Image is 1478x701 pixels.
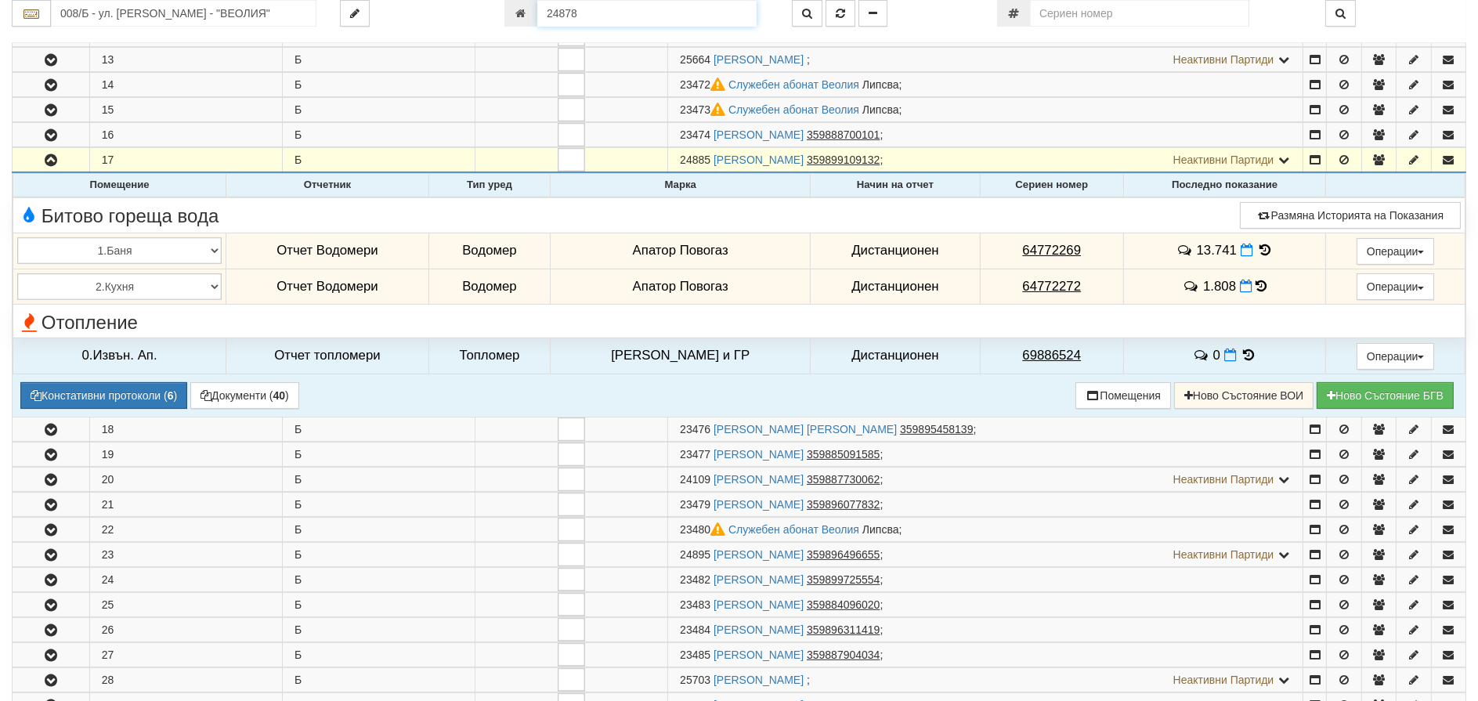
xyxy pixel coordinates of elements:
[1123,173,1325,197] th: Последно показание
[282,467,475,491] td: Б
[980,173,1123,197] th: Сериен номер
[274,348,380,363] span: Отчет топломери
[900,423,973,435] tcxspan: Call 359895458139 via 3CX
[1022,279,1081,294] tcxspan: Call 64772272 via 3CX
[1173,53,1274,66] span: Неактивни Партиди
[714,649,804,661] a: [PERSON_NAME]
[714,448,804,461] a: [PERSON_NAME]
[668,417,1303,441] td: ;
[282,417,475,441] td: Б
[1357,238,1435,265] button: Операции
[89,492,282,516] td: 21
[1022,348,1081,363] tcxspan: Call 69886524 via 3CX
[1022,243,1081,258] tcxspan: Call 64772269 via 3CX
[1240,280,1252,293] i: Нов Отчет към 29/09/2025
[551,173,811,197] th: Марка
[807,473,880,486] tcxspan: Call 359887730062 via 3CX
[811,173,980,197] th: Начин на отчет
[1183,279,1203,294] span: История на забележките
[668,122,1303,146] td: ;
[551,338,811,374] td: [PERSON_NAME] и ГР
[668,97,1303,121] td: ;
[282,517,475,541] td: Б
[20,382,187,409] button: Констативни протоколи (6)
[680,548,710,561] span: Партида №
[282,642,475,667] td: Б
[807,548,880,561] tcxspan: Call 359896496655 via 3CX
[428,233,550,269] td: Водомер
[807,649,880,661] tcxspan: Call 359887904034 via 3CX
[680,674,710,686] span: Партида №
[1241,244,1253,257] i: Нов Отчет към 29/09/2025
[680,523,728,536] span: Партида №
[1224,349,1237,362] i: Нов Отчет към 29/09/2025
[862,103,899,116] span: Липсва
[89,567,282,591] td: 24
[282,542,475,566] td: Б
[680,53,710,66] span: Партида №
[811,233,980,269] td: Дистанционен
[1173,473,1274,486] span: Неактивни Партиди
[1256,243,1274,258] span: История на показанията
[714,53,804,66] a: [PERSON_NAME]
[680,448,710,461] span: Партида №
[728,103,859,116] a: Служебен абонат Веолия
[668,667,1303,692] td: ;
[668,72,1303,96] td: ;
[282,592,475,616] td: Б
[668,467,1303,491] td: ;
[1174,382,1314,409] button: Ново Състояние ВОИ
[680,128,710,141] span: Партида №
[807,498,880,511] tcxspan: Call 359896077832 via 3CX
[807,598,880,611] tcxspan: Call 359884096020 via 3CX
[1176,243,1196,258] span: История на забележките
[680,78,728,91] span: Партида №
[276,243,378,258] span: Отчет Водомери
[680,423,710,435] span: Партида №
[89,72,282,96] td: 14
[811,338,980,374] td: Дистанционен
[168,389,174,402] b: 6
[282,442,475,466] td: Б
[862,78,899,91] span: Липсва
[89,617,282,641] td: 26
[807,154,880,166] tcxspan: Call 359899109132 via 3CX
[680,154,710,166] span: Партида №
[89,147,282,172] td: 17
[1213,348,1220,363] span: 0
[714,548,804,561] a: [PERSON_NAME]
[1173,154,1274,166] span: Неактивни Партиди
[89,97,282,121] td: 15
[728,523,859,536] a: Служебен абонат Веолия
[714,623,804,636] a: [PERSON_NAME]
[1317,382,1454,409] button: Новo Състояние БГВ
[668,147,1303,172] td: ;
[89,592,282,616] td: 25
[89,642,282,667] td: 27
[89,542,282,566] td: 23
[807,448,880,461] tcxspan: Call 359885091585 via 3CX
[714,674,804,686] a: [PERSON_NAME]
[1173,548,1274,561] span: Неактивни Партиди
[728,78,859,91] a: Служебен абонат Веолия
[680,498,710,511] span: Партида №
[1240,202,1461,229] button: Размяна Историята на Показания
[226,173,429,197] th: Отчетник
[551,233,811,269] td: Апатор Повогаз
[862,523,899,536] span: Липсва
[668,47,1303,71] td: ;
[680,623,710,636] span: Партида №
[668,542,1303,566] td: ;
[89,667,282,692] td: 28
[714,498,804,511] a: [PERSON_NAME]
[1075,382,1171,409] button: Помещения
[668,617,1303,641] td: ;
[276,279,378,294] span: Отчет Водомери
[282,97,475,121] td: Б
[1240,348,1257,363] span: История на показанията
[1173,674,1274,686] span: Неактивни Партиди
[282,72,475,96] td: Б
[1357,343,1435,370] button: Операции
[17,206,219,226] span: Битово гореща вода
[13,173,226,197] th: Помещение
